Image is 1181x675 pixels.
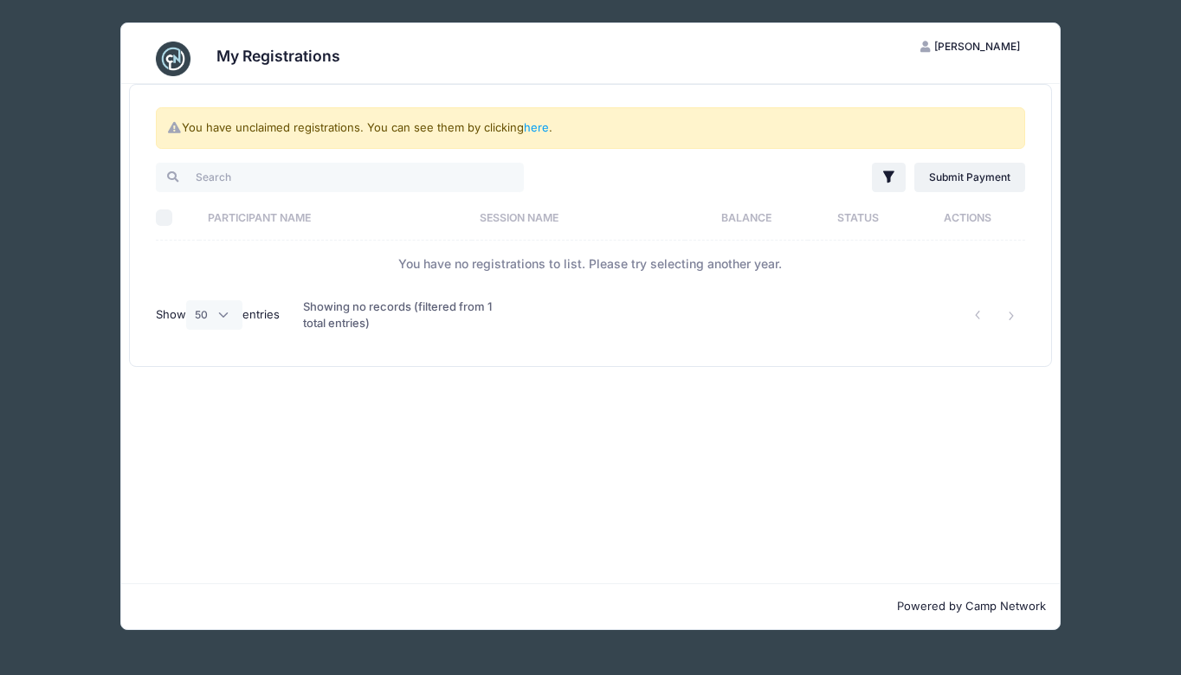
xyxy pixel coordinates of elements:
div: You have unclaimed registrations. You can see them by clicking . [156,107,1026,149]
a: here [524,120,549,134]
td: You have no registrations to list. Please try selecting another year. [156,241,1026,286]
th: Select All [156,195,199,241]
select: Showentries [186,300,243,330]
h3: My Registrations [216,47,340,65]
img: CampNetwork [156,42,190,76]
input: Search [156,163,524,192]
th: Balance: activate to sort column ascending [685,195,808,241]
button: [PERSON_NAME] [905,32,1035,61]
div: Showing no records (filtered from 1 total entries) [303,287,508,344]
th: Status: activate to sort column ascending [808,195,909,241]
th: Actions: activate to sort column ascending [909,195,1026,241]
span: [PERSON_NAME] [934,40,1020,53]
label: Show entries [156,300,281,330]
th: Session Name: activate to sort column ascending [472,195,685,241]
p: Powered by Camp Network [135,598,1046,615]
a: Submit Payment [914,163,1026,192]
th: Participant Name: activate to sort column ascending [199,195,472,241]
